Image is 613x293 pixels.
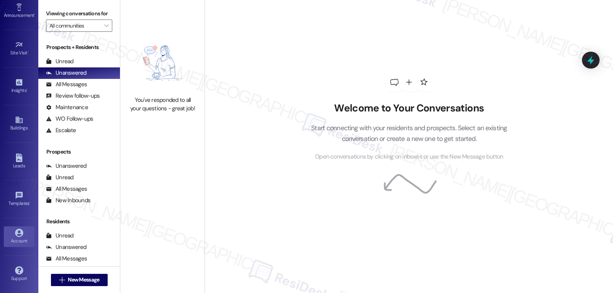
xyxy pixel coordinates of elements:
[129,96,196,113] div: You've responded to all your questions - great job!
[68,276,99,284] span: New Message
[46,115,93,123] div: WO Follow-ups
[4,226,34,247] a: Account
[4,76,34,97] a: Insights •
[38,218,120,226] div: Residents
[46,232,74,240] div: Unread
[46,196,90,205] div: New Inbounds
[46,80,87,88] div: All Messages
[26,87,28,92] span: •
[34,11,35,17] span: •
[46,69,87,77] div: Unanswered
[46,243,87,251] div: Unanswered
[315,152,503,162] span: Open conversations by clicking on inboxes or use the New Message button
[49,20,100,32] input: All communities
[4,151,34,172] a: Leads
[51,274,108,286] button: New Message
[4,189,34,210] a: Templates •
[46,185,87,193] div: All Messages
[28,49,29,54] span: •
[46,103,88,111] div: Maintenance
[129,34,196,92] img: empty-state
[46,162,87,170] div: Unanswered
[46,8,112,20] label: Viewing conversations for
[38,43,120,51] div: Prospects + Residents
[4,113,34,134] a: Buildings
[46,255,87,263] div: All Messages
[300,102,519,115] h2: Welcome to Your Conversations
[38,148,120,156] div: Prospects
[59,277,65,283] i: 
[300,123,519,144] p: Start connecting with your residents and prospects. Select an existing conversation or create a n...
[30,200,31,205] span: •
[46,92,100,100] div: Review follow-ups
[4,264,34,285] a: Support
[46,126,76,134] div: Escalate
[46,57,74,65] div: Unread
[46,174,74,182] div: Unread
[104,23,108,29] i: 
[4,38,34,59] a: Site Visit •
